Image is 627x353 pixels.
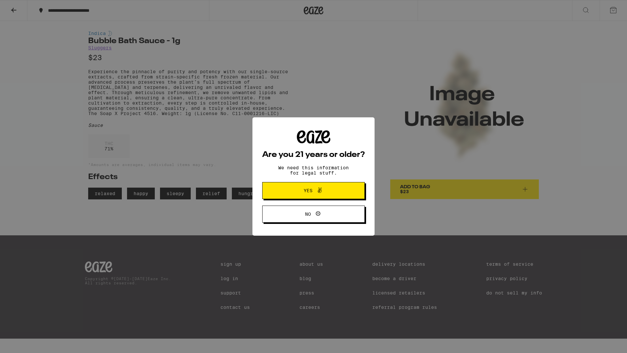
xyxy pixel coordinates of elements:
[273,165,354,176] p: We need this information for legal stuff.
[262,206,365,223] button: No
[304,188,313,193] span: Yes
[262,182,365,199] button: Yes
[262,151,365,159] h2: Are you 21 years or older?
[305,212,311,216] span: No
